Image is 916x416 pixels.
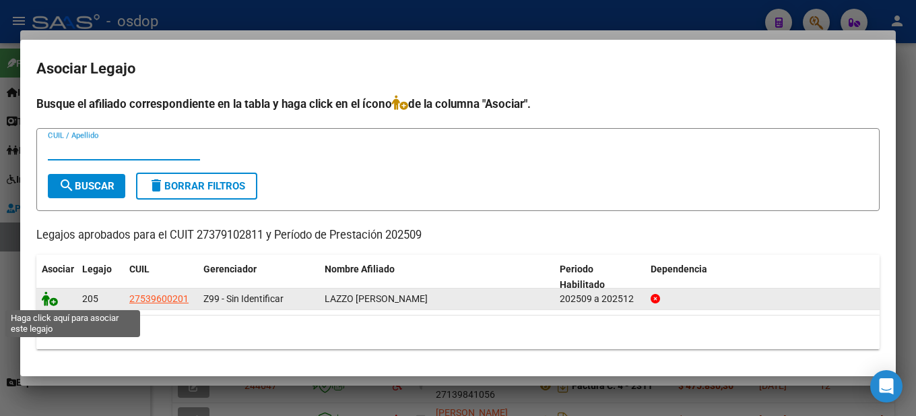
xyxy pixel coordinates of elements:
mat-icon: search [59,177,75,194]
span: Z99 - Sin Identificar [203,293,284,304]
span: Legajo [82,264,112,274]
span: Dependencia [651,264,707,274]
span: Borrar Filtros [148,180,245,192]
h2: Asociar Legajo [36,56,880,82]
datatable-header-cell: Dependencia [645,255,880,299]
mat-icon: delete [148,177,164,194]
span: Nombre Afiliado [325,264,395,274]
datatable-header-cell: Nombre Afiliado [319,255,554,299]
p: Legajos aprobados para el CUIT 27379102811 y Período de Prestación 202509 [36,227,880,244]
span: Gerenciador [203,264,257,274]
span: 27539600201 [129,293,189,304]
datatable-header-cell: Asociar [36,255,77,299]
span: Buscar [59,180,115,192]
div: Open Intercom Messenger [870,370,903,403]
datatable-header-cell: Legajo [77,255,124,299]
datatable-header-cell: Periodo Habilitado [554,255,645,299]
datatable-header-cell: Gerenciador [198,255,319,299]
datatable-header-cell: CUIL [124,255,198,299]
h4: Busque el afiliado correspondiente en la tabla y haga click en el ícono de la columna "Asociar". [36,95,880,113]
span: CUIL [129,264,150,274]
span: Periodo Habilitado [560,264,605,290]
button: Buscar [48,174,125,198]
span: LAZZO VICTORIA LUJAN [325,293,428,304]
span: Asociar [42,264,74,274]
span: 205 [82,293,98,304]
div: 1 registros [36,316,880,349]
button: Borrar Filtros [136,173,257,200]
div: 202509 a 202512 [560,291,640,307]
